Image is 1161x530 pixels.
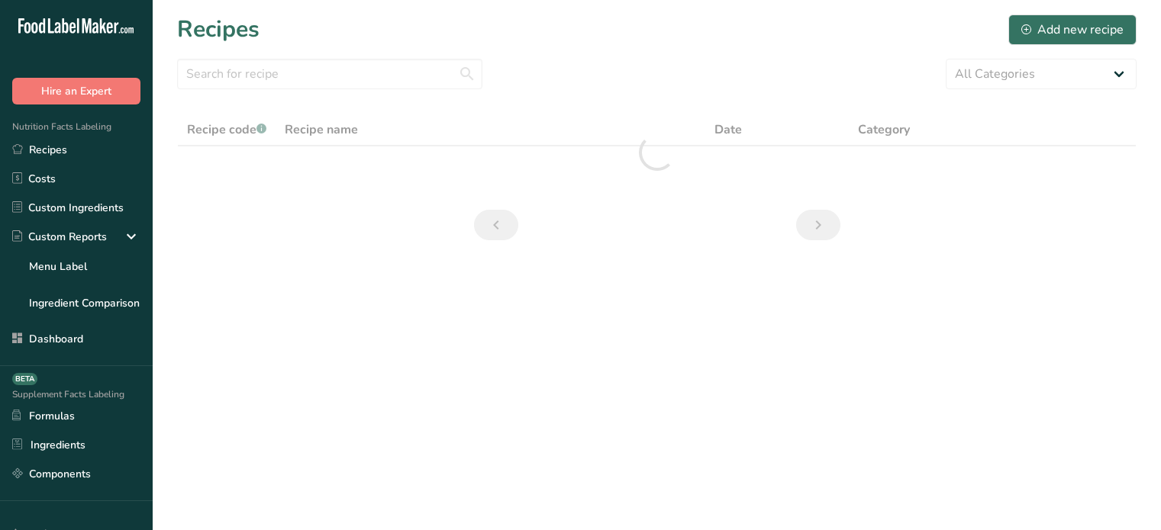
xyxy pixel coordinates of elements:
[796,210,840,240] a: Next page
[12,373,37,385] div: BETA
[177,59,482,89] input: Search for recipe
[1008,14,1137,45] button: Add new recipe
[12,78,140,104] button: Hire an Expert
[474,210,518,240] a: Previous page
[1021,21,1124,39] div: Add new recipe
[12,229,107,245] div: Custom Reports
[177,12,260,47] h1: Recipes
